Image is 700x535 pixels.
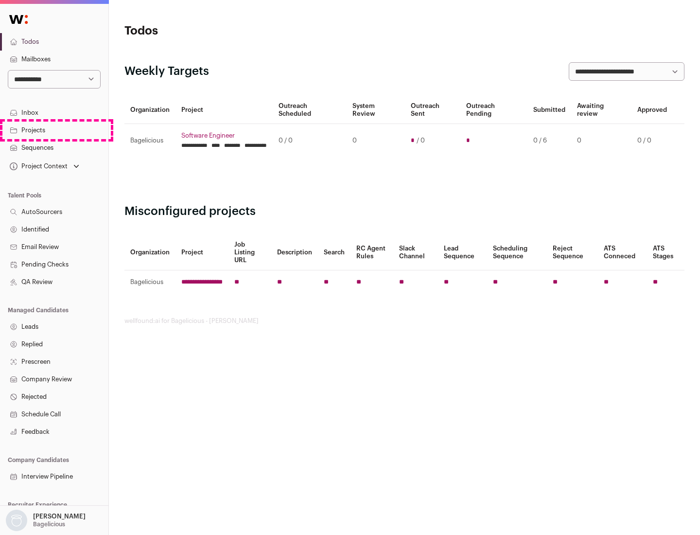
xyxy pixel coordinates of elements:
td: 0 / 6 [527,124,571,158]
td: 0 / 0 [631,124,673,158]
th: Slack Channel [393,235,438,270]
th: System Review [347,96,404,124]
th: Outreach Sent [405,96,461,124]
h1: Todos [124,23,311,39]
td: Bagelicious [124,124,175,158]
th: Reject Sequence [547,235,598,270]
th: Organization [124,235,175,270]
th: Submitted [527,96,571,124]
th: Outreach Pending [460,96,527,124]
th: Description [271,235,318,270]
h2: Weekly Targets [124,64,209,79]
img: nopic.png [6,510,27,531]
span: / 0 [417,137,425,144]
th: Outreach Scheduled [273,96,347,124]
h2: Misconfigured projects [124,204,684,219]
th: Project [175,235,228,270]
th: ATS Stages [647,235,684,270]
a: Software Engineer [181,132,267,140]
th: Search [318,235,350,270]
td: 0 [347,124,404,158]
td: Bagelicious [124,270,175,294]
img: Wellfound [4,10,33,29]
div: Project Context [8,162,68,170]
th: Scheduling Sequence [487,235,547,270]
p: [PERSON_NAME] [33,513,86,520]
th: Project [175,96,273,124]
td: 0 / 0 [273,124,347,158]
th: ATS Conneced [598,235,647,270]
th: Organization [124,96,175,124]
th: RC Agent Rules [350,235,393,270]
button: Open dropdown [8,160,81,173]
th: Awaiting review [571,96,631,124]
th: Approved [631,96,673,124]
footer: wellfound:ai for Bagelicious - [PERSON_NAME] [124,317,684,325]
th: Job Listing URL [228,235,271,270]
td: 0 [571,124,631,158]
th: Lead Sequence [438,235,487,270]
p: Bagelicious [33,520,65,528]
button: Open dropdown [4,510,87,531]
